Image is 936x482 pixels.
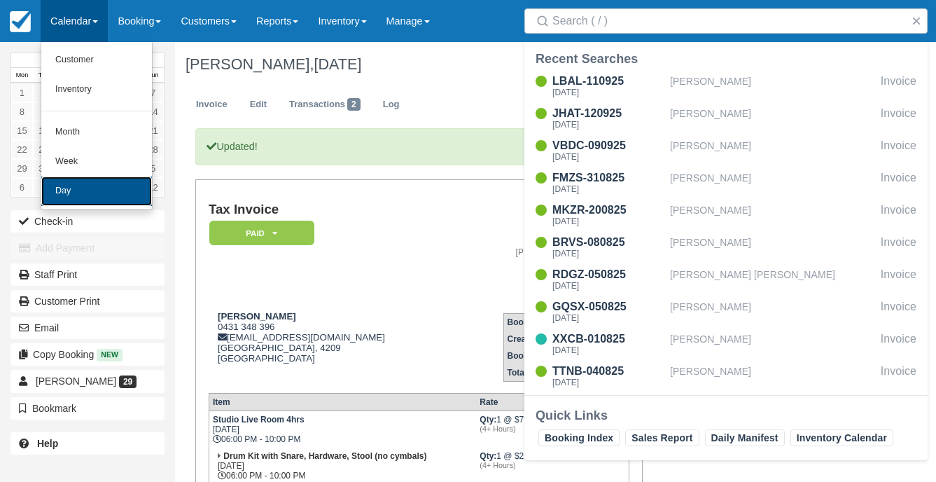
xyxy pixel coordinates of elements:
[881,298,916,325] div: Invoice
[41,147,152,177] a: Week
[11,263,165,286] a: Staff Print
[705,429,785,446] a: Daily Manifest
[503,347,568,364] th: Booking Date:
[41,42,153,210] ul: Calendar
[33,159,55,178] a: 30
[459,222,624,282] address: Red Star Music [STREET_ADDRESS] [PERSON_NAME] Hills 4006 [GEOGRAPHIC_DATA] ABN: 75 688 078 244
[524,363,928,390] a: TTNB-040825[DATE][PERSON_NAME]Invoice
[11,237,165,259] button: Add Payment
[213,415,305,425] strong: Studio Live Room 4hrs
[347,98,361,111] span: 2
[552,298,664,315] div: GQSX-050825
[524,73,928,99] a: LBAL-110925[DATE][PERSON_NAME]Invoice
[552,73,664,90] div: LBAL-110925
[881,73,916,99] div: Invoice
[552,8,905,34] input: Search ( / )
[670,363,875,390] div: [PERSON_NAME]
[223,451,426,461] strong: Drum Kit with Snare, Hardware, Stool (no cymbals)
[881,105,916,132] div: Invoice
[881,170,916,196] div: Invoice
[11,343,165,366] button: Copy Booking New
[41,118,152,147] a: Month
[524,202,928,228] a: MKZR-200825[DATE][PERSON_NAME]Invoice
[670,73,875,99] div: [PERSON_NAME]
[142,178,164,197] a: 12
[37,438,58,449] b: Help
[480,415,496,425] strong: Qty
[476,411,590,448] td: 1 @ $79.50
[670,202,875,228] div: [PERSON_NAME]
[209,220,309,246] a: Paid
[142,121,164,140] a: 21
[33,102,55,121] a: 9
[552,314,664,322] div: [DATE]
[476,394,590,411] th: Rate
[218,311,296,322] strong: [PERSON_NAME]
[209,394,476,411] th: Item
[524,266,928,293] a: RDGZ-050825[DATE][PERSON_NAME] [PERSON_NAME]Invoice
[552,170,664,186] div: FMZS-310825
[186,56,867,73] h1: [PERSON_NAME],
[11,178,33,197] a: 6
[142,102,164,121] a: 14
[670,331,875,357] div: [PERSON_NAME]
[10,11,31,32] img: checkfront-main-nav-mini-logo.png
[538,429,620,446] a: Booking Index
[881,234,916,261] div: Invoice
[41,75,152,104] a: Inventory
[881,202,916,228] div: Invoice
[552,363,664,380] div: TTNB-040825
[670,170,875,196] div: [PERSON_NAME]
[11,102,33,121] a: 8
[11,140,33,159] a: 22
[11,159,33,178] a: 29
[552,153,664,161] div: [DATE]
[97,349,123,361] span: New
[480,451,496,461] strong: Qty
[480,425,587,433] em: (4+ Hours)
[459,208,624,223] h2: Red Star Music
[480,461,587,469] em: (4+ Hours)
[209,202,454,217] h1: Tax Invoice
[670,137,875,164] div: [PERSON_NAME]
[11,290,165,312] a: Customer Print
[524,170,928,196] a: FMZS-310825[DATE][PERSON_NAME]Invoice
[11,317,165,339] button: Email
[186,91,238,118] a: Invoice
[372,91,410,118] a: Log
[536,50,916,67] div: Recent Searches
[552,234,664,251] div: BRVS-080825
[552,202,664,219] div: MKZR-200825
[670,234,875,261] div: [PERSON_NAME]
[524,137,928,164] a: VBDC-090925[DATE][PERSON_NAME]Invoice
[11,68,33,83] th: Mon
[552,266,664,283] div: RDGZ-050825
[33,68,55,83] th: Tue
[552,378,664,387] div: [DATE]
[524,298,928,325] a: GQSX-050825[DATE][PERSON_NAME]Invoice
[239,91,277,118] a: Edit
[195,128,643,165] p: Updated!
[881,331,916,357] div: Invoice
[142,140,164,159] a: 28
[33,178,55,197] a: 7
[670,266,875,293] div: [PERSON_NAME] [PERSON_NAME]
[552,331,664,347] div: XXCB-010825
[11,397,165,420] button: Bookmark
[670,105,875,132] div: [PERSON_NAME]
[209,221,314,245] em: Paid
[11,432,165,455] a: Help
[142,83,164,102] a: 7
[41,46,152,75] a: Customer
[552,120,664,129] div: [DATE]
[552,249,664,258] div: [DATE]
[503,364,568,382] th: Total (AUD):
[503,331,568,347] th: Created:
[552,282,664,290] div: [DATE]
[33,121,55,140] a: 16
[11,370,165,392] a: [PERSON_NAME] 29
[552,137,664,154] div: VBDC-090925
[881,363,916,390] div: Invoice
[11,210,165,233] button: Check-in
[279,91,371,118] a: Transactions2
